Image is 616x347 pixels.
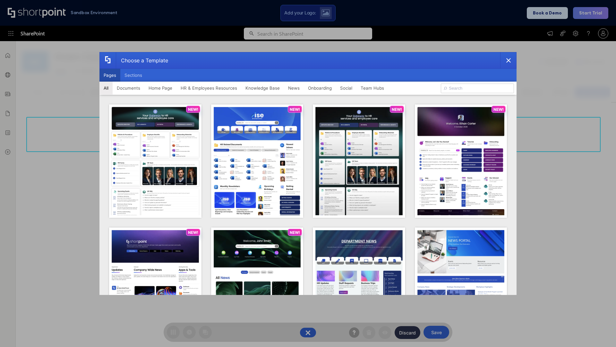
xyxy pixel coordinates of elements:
div: template selector [99,52,517,295]
button: Sections [120,69,146,82]
button: Documents [113,82,144,94]
p: NEW! [290,230,300,235]
input: Search [441,84,514,93]
button: All [99,82,113,94]
div: Choose a Template [116,52,168,68]
p: NEW! [290,107,300,112]
button: News [284,82,304,94]
button: HR & Employees Resources [176,82,241,94]
button: Knowledge Base [241,82,284,94]
button: Social [336,82,356,94]
p: NEW! [392,107,402,112]
p: NEW! [188,107,198,112]
button: Team Hubs [356,82,388,94]
button: Pages [99,69,120,82]
p: NEW! [493,107,504,112]
p: NEW! [188,230,198,235]
iframe: Chat Widget [584,316,616,347]
button: Home Page [144,82,176,94]
button: Onboarding [304,82,336,94]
